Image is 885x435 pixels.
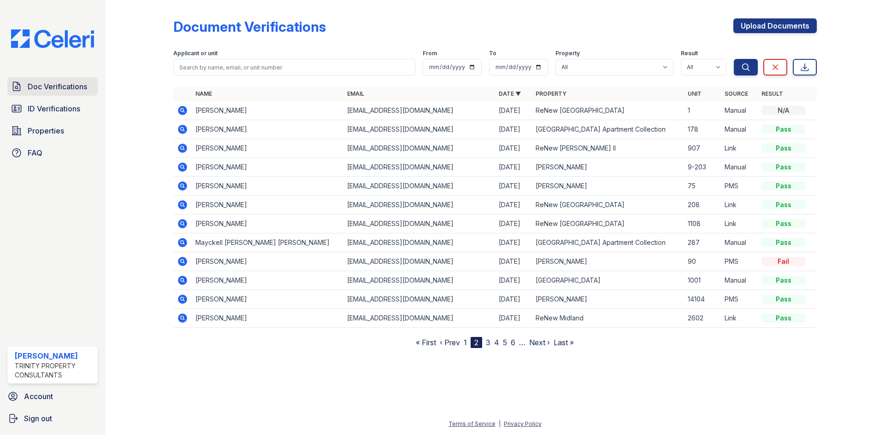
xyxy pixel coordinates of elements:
[733,18,817,33] a: Upload Documents
[343,158,495,177] td: [EMAIL_ADDRESS][DOMAIN_NAME]
[192,120,343,139] td: [PERSON_NAME]
[684,139,721,158] td: 907
[684,271,721,290] td: 1001
[343,139,495,158] td: [EMAIL_ADDRESS][DOMAIN_NAME]
[495,196,532,215] td: [DATE]
[721,309,758,328] td: Link
[192,309,343,328] td: [PERSON_NAME]
[495,271,532,290] td: [DATE]
[721,196,758,215] td: Link
[4,387,101,406] a: Account
[684,309,721,328] td: 2602
[684,196,721,215] td: 208
[519,337,525,348] span: …
[684,101,721,120] td: 1
[28,103,80,114] span: ID Verifications
[761,125,806,134] div: Pass
[192,271,343,290] td: [PERSON_NAME]
[4,29,101,48] img: CE_Logo_Blue-a8612792a0a2168367f1c8372b55b34899dd931a85d93a1a3d3e32e68fde9ad4.png
[173,18,326,35] div: Document Verifications
[423,50,437,57] label: From
[192,233,343,252] td: Mayckell [PERSON_NAME] [PERSON_NAME]
[7,144,98,162] a: FAQ
[761,313,806,323] div: Pass
[489,50,496,57] label: To
[192,290,343,309] td: [PERSON_NAME]
[192,215,343,233] td: [PERSON_NAME]
[532,196,684,215] td: ReNew [GEOGRAPHIC_DATA]
[684,252,721,271] td: 90
[684,290,721,309] td: 14104
[192,196,343,215] td: [PERSON_NAME]
[28,81,87,92] span: Doc Verifications
[761,106,806,115] div: N/A
[688,90,702,97] a: Unit
[721,271,758,290] td: Manual
[555,50,580,57] label: Property
[471,337,482,348] div: 2
[721,139,758,158] td: Link
[761,276,806,285] div: Pass
[684,215,721,233] td: 1108
[761,162,806,172] div: Pass
[495,252,532,271] td: [DATE]
[192,252,343,271] td: [PERSON_NAME]
[343,177,495,196] td: [EMAIL_ADDRESS][DOMAIN_NAME]
[195,90,212,97] a: Name
[7,122,98,140] a: Properties
[4,409,101,428] a: Sign out
[192,177,343,196] td: [PERSON_NAME]
[173,50,218,57] label: Applicant or unit
[721,290,758,309] td: PMS
[681,50,698,57] label: Result
[761,238,806,247] div: Pass
[499,90,521,97] a: Date ▼
[532,252,684,271] td: [PERSON_NAME]
[347,90,364,97] a: Email
[192,101,343,120] td: [PERSON_NAME]
[721,120,758,139] td: Manual
[761,200,806,209] div: Pass
[448,420,496,427] a: Terms of Service
[725,90,748,97] a: Source
[495,139,532,158] td: [DATE]
[684,158,721,177] td: 9-203
[495,215,532,233] td: [DATE]
[761,257,806,266] div: Fail
[343,252,495,271] td: [EMAIL_ADDRESS][DOMAIN_NAME]
[532,309,684,328] td: ReNew Midland
[684,233,721,252] td: 287
[532,139,684,158] td: ReNew [PERSON_NAME] II
[721,252,758,271] td: PMS
[7,99,98,118] a: ID Verifications
[440,338,460,347] a: ‹ Prev
[24,391,53,402] span: Account
[499,420,501,427] div: |
[532,177,684,196] td: [PERSON_NAME]
[15,350,94,361] div: [PERSON_NAME]
[532,101,684,120] td: ReNew [GEOGRAPHIC_DATA]
[504,420,542,427] a: Privacy Policy
[495,158,532,177] td: [DATE]
[495,309,532,328] td: [DATE]
[761,295,806,304] div: Pass
[192,158,343,177] td: [PERSON_NAME]
[343,290,495,309] td: [EMAIL_ADDRESS][DOMAIN_NAME]
[503,338,507,347] a: 5
[24,413,52,424] span: Sign out
[495,120,532,139] td: [DATE]
[495,290,532,309] td: [DATE]
[721,215,758,233] td: Link
[343,120,495,139] td: [EMAIL_ADDRESS][DOMAIN_NAME]
[532,290,684,309] td: [PERSON_NAME]
[486,338,490,347] a: 3
[761,90,783,97] a: Result
[761,181,806,191] div: Pass
[554,338,574,347] a: Last »
[464,338,467,347] a: 1
[684,120,721,139] td: 178
[15,361,94,380] div: Trinity Property Consultants
[511,338,515,347] a: 6
[173,59,415,75] input: Search by name, email, or unit number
